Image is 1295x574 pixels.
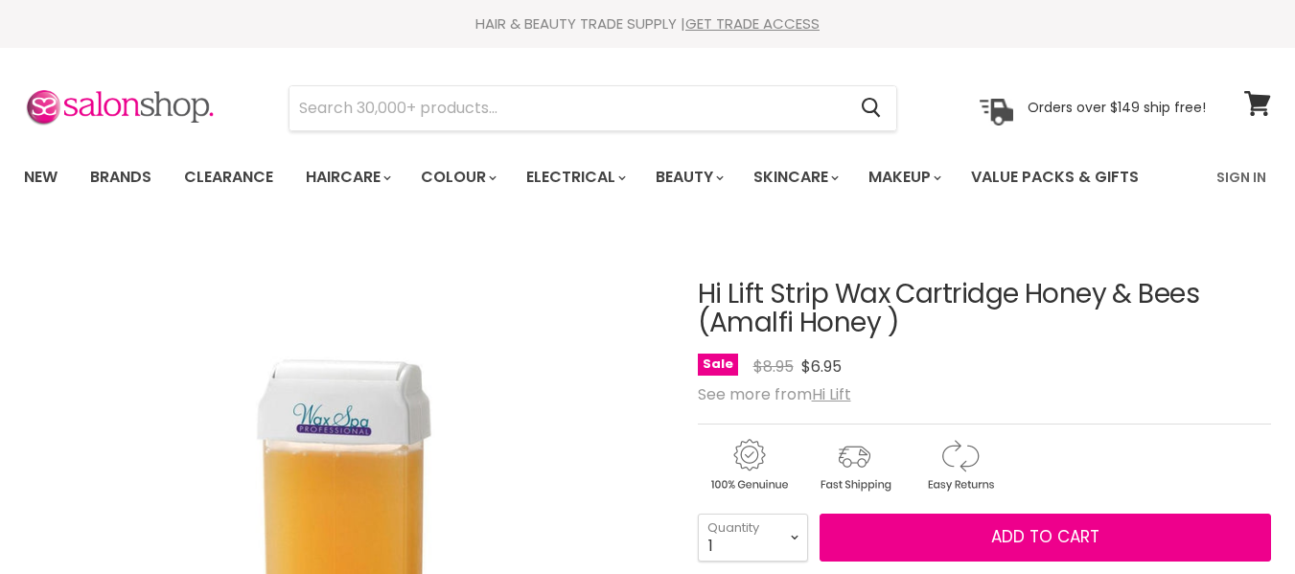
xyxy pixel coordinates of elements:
a: Skincare [739,157,850,197]
form: Product [289,85,897,131]
a: Beauty [641,157,735,197]
a: GET TRADE ACCESS [685,13,820,34]
input: Search [289,86,845,130]
h1: Hi Lift Strip Wax Cartridge Honey & Bees (Amalfi Honey ) [698,280,1271,339]
a: Makeup [854,157,953,197]
span: $8.95 [753,356,794,378]
p: Orders over $149 ship free! [1028,99,1206,116]
span: $6.95 [801,356,842,378]
img: shipping.gif [803,436,905,494]
a: Haircare [291,157,403,197]
span: Sale [698,354,738,376]
img: returns.gif [909,436,1010,494]
a: Clearance [170,157,288,197]
a: Colour [406,157,508,197]
button: Search [845,86,896,130]
a: Hi Lift [812,383,851,405]
ul: Main menu [10,149,1179,205]
a: New [10,157,72,197]
a: Brands [76,157,166,197]
a: Value Packs & Gifts [957,157,1153,197]
a: Sign In [1205,157,1278,197]
span: See more from [698,383,851,405]
a: Electrical [512,157,637,197]
select: Quantity [698,514,808,562]
span: Add to cart [991,525,1099,548]
button: Add to cart [820,514,1271,562]
img: genuine.gif [698,436,799,494]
